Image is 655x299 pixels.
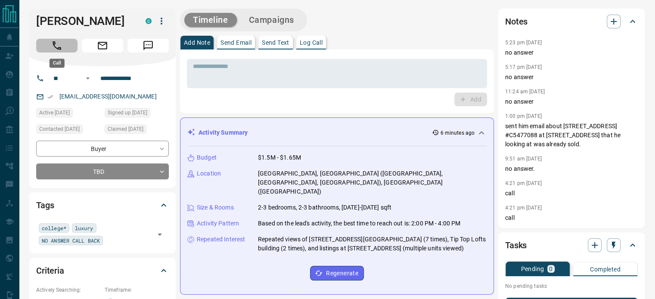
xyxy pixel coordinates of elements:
[505,189,638,198] p: call
[42,236,100,245] span: NO ANSWER CALL BACK
[50,59,65,68] div: Call
[36,195,169,216] div: Tags
[505,97,638,106] p: no answer
[199,128,248,137] p: Activity Summary
[36,286,100,294] p: Actively Searching:
[36,163,169,179] div: TBD
[154,228,166,240] button: Open
[47,94,53,100] svg: Email Verified
[197,153,217,162] p: Budget
[39,108,70,117] span: Active [DATE]
[505,235,638,256] div: Tasks
[187,125,487,141] div: Activity Summary6 minutes ago
[197,169,221,178] p: Location
[310,266,364,281] button: Regenerate
[36,108,100,120] div: Sat Oct 11 2025
[505,156,542,162] p: 9:51 am [DATE]
[258,219,460,228] p: Based on the lead's activity, the best time to reach out is: 2:00 PM - 4:00 PM
[36,264,64,277] h2: Criteria
[521,266,544,272] p: Pending
[36,124,100,136] div: Tue Oct 07 2025
[505,238,527,252] h2: Tasks
[441,129,475,137] p: 6 minutes ago
[258,153,301,162] p: $1.5M - $1.65M
[75,224,93,232] span: luxury
[42,224,66,232] span: college*
[184,13,237,27] button: Timeline
[83,73,93,83] button: Open
[36,198,54,212] h2: Tags
[505,122,638,149] p: sent him email about [STREET_ADDRESS] #C5477088 at [STREET_ADDRESS] that he looking at was alread...
[300,40,323,46] p: Log Call
[220,40,251,46] p: Send Email
[36,39,78,52] span: Call
[505,11,638,32] div: Notes
[105,124,169,136] div: Thu Sep 25 2025
[39,125,80,133] span: Contacted [DATE]
[105,108,169,120] div: Thu Sep 25 2025
[505,213,638,222] p: call
[505,89,545,95] p: 11:24 am [DATE]
[105,286,169,294] p: Timeframe:
[549,266,553,272] p: 0
[146,18,152,24] div: condos.ca
[197,235,245,244] p: Repeated Interest
[240,13,303,27] button: Campaigns
[258,203,391,212] p: 2-3 bedrooms, 2-3 bathrooms, [DATE]-[DATE] sqft
[505,164,638,173] p: no answer.
[505,280,638,293] p: No pending tasks
[590,266,621,272] p: Completed
[262,40,289,46] p: Send Text
[108,125,143,133] span: Claimed [DATE]
[184,40,210,46] p: Add Note
[197,203,234,212] p: Size & Rooms
[36,260,169,281] div: Criteria
[505,15,528,28] h2: Notes
[258,235,487,253] p: Repeated views of [STREET_ADDRESS][GEOGRAPHIC_DATA] (7 times), Tip Top Lofts building (2 times), ...
[82,39,123,52] span: Email
[505,205,542,211] p: 4:21 pm [DATE]
[505,73,638,82] p: no answer
[505,180,542,186] p: 4:21 pm [DATE]
[108,108,147,117] span: Signed up [DATE]
[127,39,169,52] span: Message
[505,48,638,57] p: no answer
[505,64,542,70] p: 5:17 pm [DATE]
[258,169,487,196] p: [GEOGRAPHIC_DATA], [GEOGRAPHIC_DATA] ([GEOGRAPHIC_DATA], [GEOGRAPHIC_DATA], [GEOGRAPHIC_DATA]), [...
[36,141,169,157] div: Buyer
[197,219,239,228] p: Activity Pattern
[36,14,133,28] h1: [PERSON_NAME]
[505,40,542,46] p: 5:23 pm [DATE]
[59,93,157,100] a: [EMAIL_ADDRESS][DOMAIN_NAME]
[505,113,542,119] p: 1:00 pm [DATE]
